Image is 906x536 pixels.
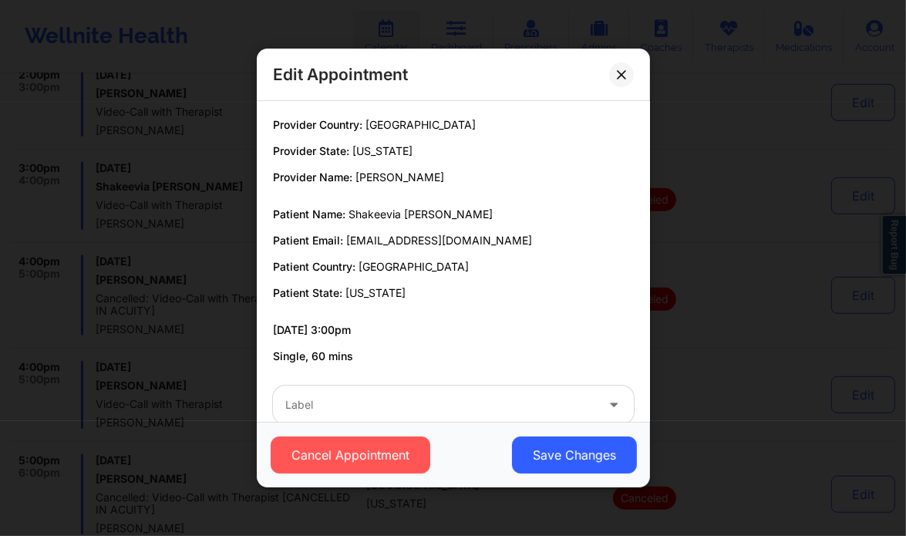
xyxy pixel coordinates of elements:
[349,207,493,221] span: Shakeevia [PERSON_NAME]
[273,143,634,159] p: Provider State:
[365,118,476,131] span: [GEOGRAPHIC_DATA]
[273,322,634,338] p: [DATE] 3:00pm
[273,170,634,185] p: Provider Name:
[273,207,634,222] p: Patient Name:
[345,286,406,299] span: [US_STATE]
[270,437,429,474] button: Cancel Appointment
[273,64,408,85] h2: Edit Appointment
[359,260,469,273] span: [GEOGRAPHIC_DATA]
[355,170,444,184] span: [PERSON_NAME]
[273,233,634,248] p: Patient Email:
[346,234,532,247] span: [EMAIL_ADDRESS][DOMAIN_NAME]
[511,437,636,474] button: Save Changes
[273,285,634,301] p: Patient State:
[273,117,634,133] p: Provider Country:
[273,349,634,364] p: Single, 60 mins
[273,259,634,275] p: Patient Country:
[352,144,413,157] span: [US_STATE]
